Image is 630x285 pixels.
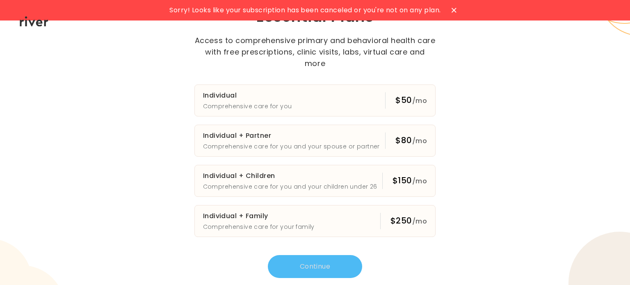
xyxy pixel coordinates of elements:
[412,176,427,186] span: /mo
[203,182,377,192] p: Comprehensive care for you and your children under 26
[203,101,292,111] p: Comprehensive care for you
[268,255,362,278] button: Continue
[390,215,427,227] div: $250
[412,136,427,146] span: /mo
[203,170,377,182] h3: Individual + Children
[194,84,436,116] button: IndividualComprehensive care for you$50/mo
[194,125,436,157] button: Individual + PartnerComprehensive care for you and your spouse or partner$80/mo
[412,217,427,226] span: /mo
[203,222,315,232] p: Comprehensive care for your family
[203,130,380,141] h3: Individual + Partner
[194,165,436,197] button: Individual + ChildrenComprehensive care for you and your children under 26$150/mo
[164,7,466,27] h1: Essential Plans
[393,175,427,187] div: $150
[412,96,427,105] span: /mo
[169,5,441,16] span: Sorry! Looks like your subscription has been canceled or you're not on any plan.
[194,205,436,237] button: Individual + FamilyComprehensive care for your family$250/mo
[395,94,427,107] div: $50
[395,135,427,147] div: $80
[194,35,436,69] p: Access to comprehensive primary and behavioral health care with free prescriptions, clinic visits...
[203,90,292,101] h3: Individual
[203,210,315,222] h3: Individual + Family
[203,141,380,151] p: Comprehensive care for you and your spouse or partner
